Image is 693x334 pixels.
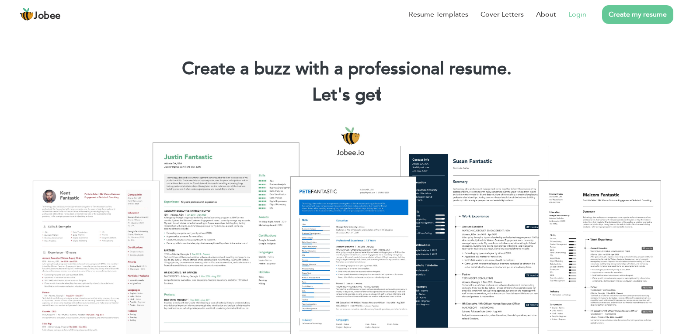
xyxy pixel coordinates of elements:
[20,7,34,21] img: jobee.io
[13,84,680,107] h2: Let's
[355,83,382,107] span: get
[409,9,468,20] a: Resume Templates
[20,7,61,21] a: Jobee
[377,83,381,107] span: |
[13,58,680,80] h1: Create a buzz with a professional resume.
[536,9,556,20] a: About
[568,9,586,20] a: Login
[34,11,61,21] span: Jobee
[602,5,673,24] a: Create my resume
[481,9,524,20] a: Cover Letters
